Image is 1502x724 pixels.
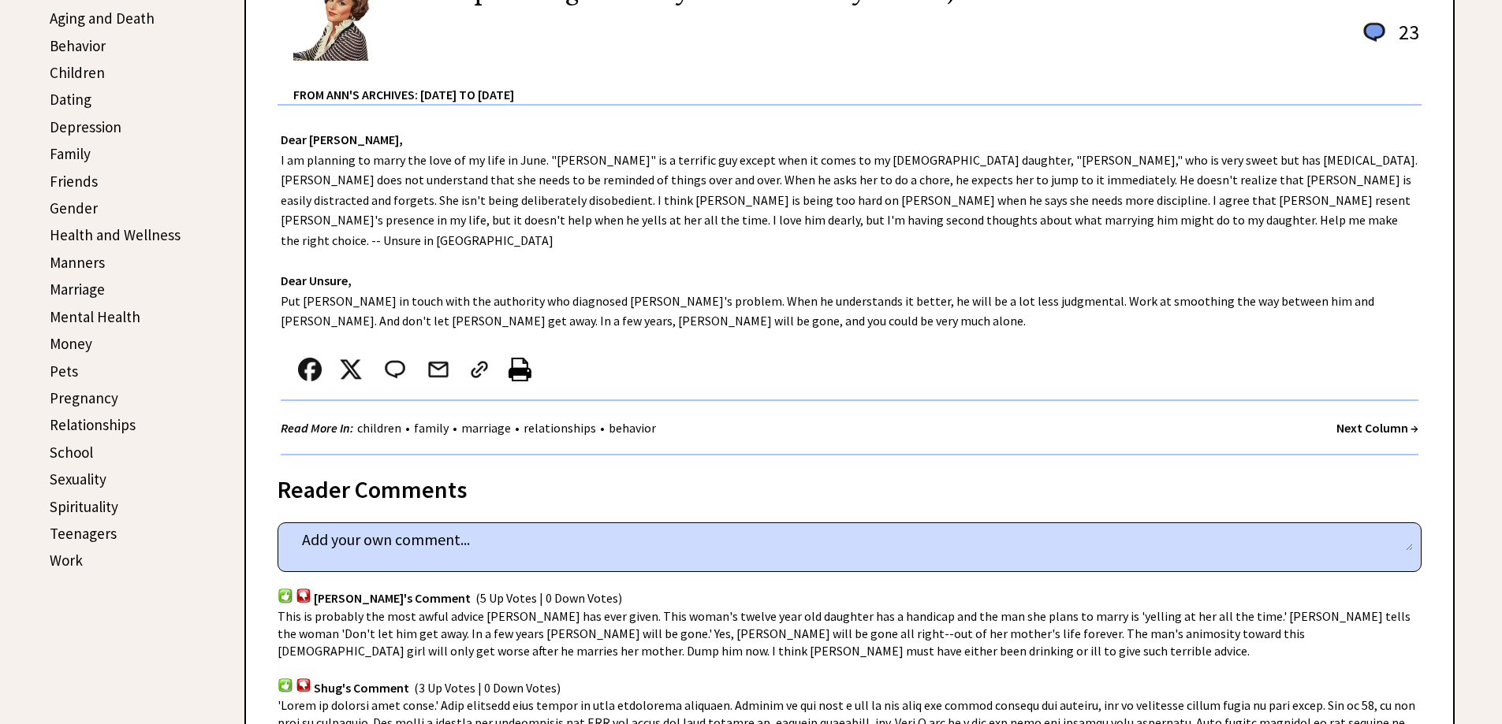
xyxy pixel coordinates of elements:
[50,199,98,217] a: Gender
[50,334,92,353] a: Money
[314,591,471,607] span: [PERSON_NAME]'s Comment
[50,144,91,163] a: Family
[293,62,1422,104] div: From Ann's Archives: [DATE] to [DATE]
[50,443,93,462] a: School
[468,358,491,381] img: link_02.png
[50,9,155,28] a: Aging and Death
[475,591,622,607] span: (5 Up Votes | 0 Down Votes)
[50,280,105,299] a: Marriage
[296,678,311,692] img: votdown.png
[50,225,181,244] a: Health and Wellness
[278,473,1422,498] div: Reader Comments
[281,420,353,436] strong: Read More In:
[1360,20,1388,45] img: message_round%201.png
[314,680,409,696] span: Shug's Comment
[50,253,105,272] a: Manners
[298,358,322,381] img: facebook.png
[457,420,515,436] a: marriage
[50,388,118,407] a: Pregnancy
[509,358,531,381] img: printer%20icon.png
[278,678,293,692] img: votup.png
[50,497,118,516] a: Spirituality
[50,551,83,570] a: Work
[339,358,363,381] img: x_small.png
[281,273,352,288] strong: Dear Unsure,
[414,680,561,696] span: (3 Up Votes | 0 Down Votes)
[50,470,106,488] a: Sexuality
[605,420,660,436] a: behavior
[278,608,1411,659] span: This is probably the most awful advice [PERSON_NAME] has ever given. This woman's twelve year old...
[1391,19,1420,61] td: 23
[50,117,121,136] a: Depression
[50,90,91,109] a: Dating
[50,362,78,381] a: Pets
[281,132,403,147] strong: Dear [PERSON_NAME],
[50,307,140,326] a: Mental Health
[50,524,117,543] a: Teenagers
[353,420,405,436] a: children
[427,358,450,381] img: mail.png
[382,358,408,381] img: message_round%202.png
[278,588,293,603] img: votup.png
[50,63,105,82] a: Children
[50,36,106,55] a: Behavior
[281,418,660,438] div: • • • •
[520,420,600,436] a: relationships
[1336,420,1418,436] a: Next Column →
[296,588,311,603] img: votdown.png
[246,106,1453,455] div: I am planning to marry the love of my life in June. "[PERSON_NAME]" is a terrific guy except when...
[50,172,98,191] a: Friends
[410,420,453,436] a: family
[50,415,136,434] a: Relationships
